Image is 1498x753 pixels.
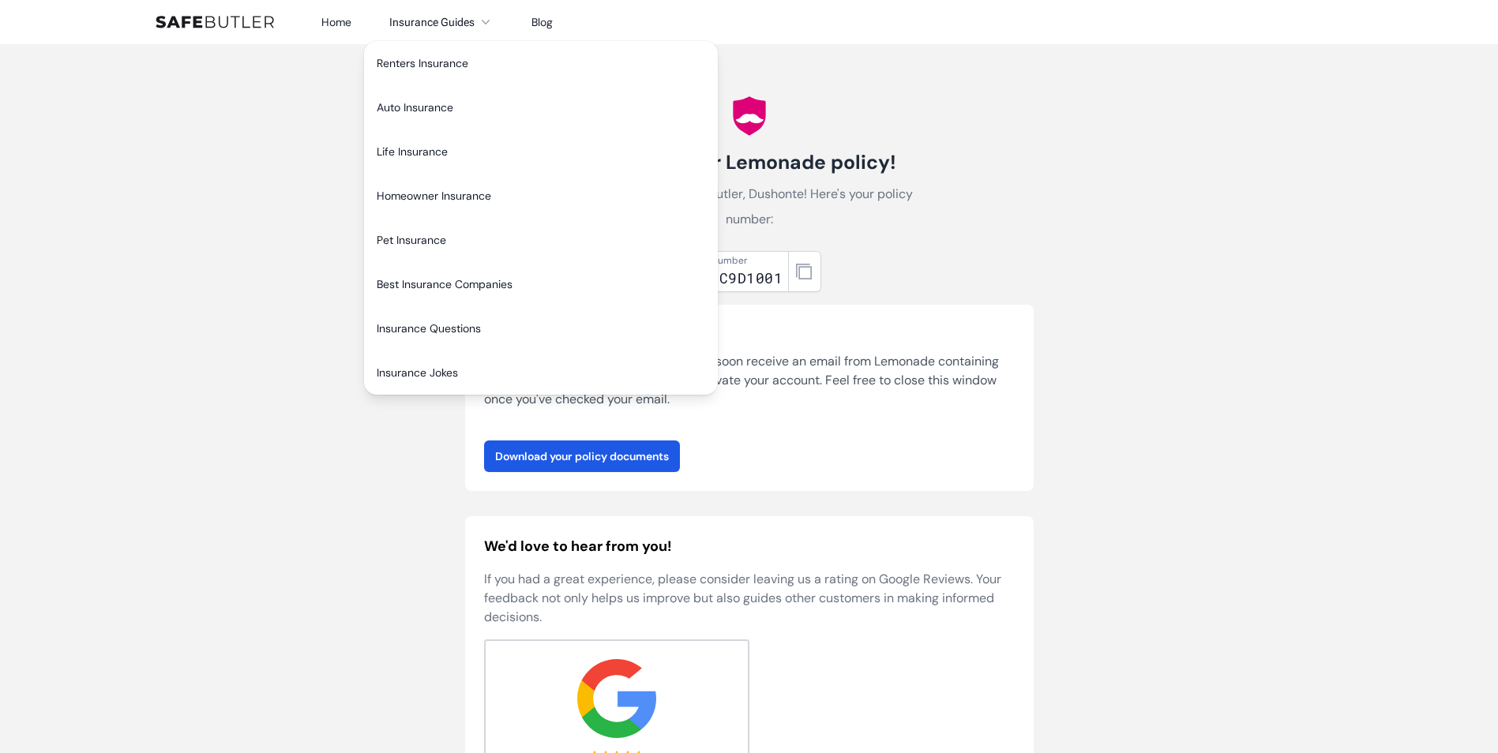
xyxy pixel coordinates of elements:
[484,324,1015,346] h3: What's next?
[484,352,1015,409] p: Your policy purchase is complete! You'll soon receive an email from Lemonade containing your poli...
[364,41,718,85] a: Renters Insurance
[531,15,553,29] a: Blog
[364,174,718,218] a: Homeowner Insurance
[364,85,718,129] a: Auto Insurance
[484,535,1015,557] h2: We'd love to hear from you!
[484,440,680,472] a: Download your policy documents
[364,129,718,174] a: Life Insurance
[573,150,926,175] h1: You got your Lemonade policy!
[577,659,656,738] img: google.svg
[573,182,926,232] p: Thanks for using SafeButler, Dushonte! Here's your policy number:
[364,306,718,350] a: Insurance Questions
[364,218,718,262] a: Pet Insurance
[321,15,351,29] a: Home
[364,262,718,306] a: Best Insurance Companies
[389,13,494,32] button: Insurance Guides
[156,16,274,28] img: SafeButler Text Logo
[683,267,783,289] div: LP11C9D1001
[484,570,1015,627] p: If you had a great experience, please consider leaving us a rating on Google Reviews. Your feedba...
[683,254,783,267] div: Policy number
[364,350,718,395] a: Insurance Jokes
